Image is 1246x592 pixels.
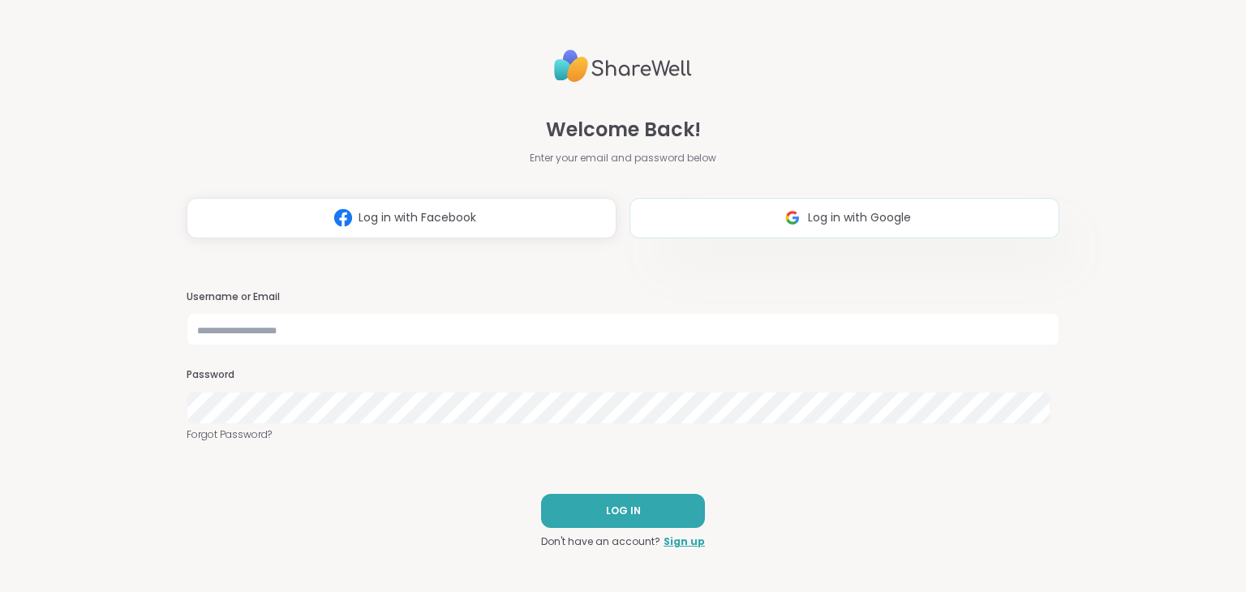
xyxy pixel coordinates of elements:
[187,198,617,238] button: Log in with Facebook
[541,534,660,549] span: Don't have an account?
[530,151,716,165] span: Enter your email and password below
[187,368,1059,382] h3: Password
[606,504,641,518] span: LOG IN
[808,209,911,226] span: Log in with Google
[541,494,705,528] button: LOG IN
[664,534,705,549] a: Sign up
[777,203,808,233] img: ShareWell Logomark
[359,209,476,226] span: Log in with Facebook
[187,427,1059,442] a: Forgot Password?
[546,115,701,144] span: Welcome Back!
[328,203,359,233] img: ShareWell Logomark
[554,43,692,89] img: ShareWell Logo
[629,198,1059,238] button: Log in with Google
[187,290,1059,304] h3: Username or Email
